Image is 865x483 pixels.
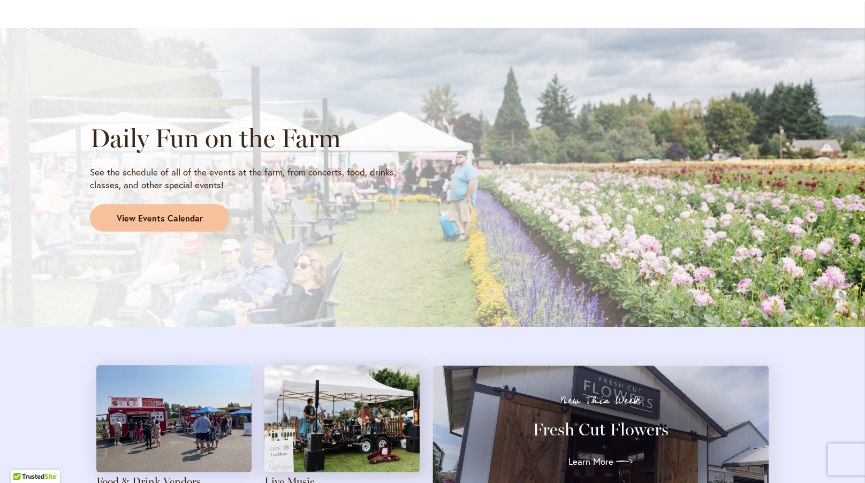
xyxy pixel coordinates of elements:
[452,419,749,440] h3: Fresh Cut Flowers
[117,212,203,225] span: View Events Calendar
[264,365,420,472] img: A four-person band plays with a field of pink dahlias in the background
[90,166,423,191] p: See the schedule of all of the events at the farm, from concerts, food, drinks, classes, and othe...
[96,365,252,472] img: Attendees gather around food trucks on a sunny day at the farm
[90,204,230,232] a: View Events Calendar
[90,123,423,153] h2: Daily Fun on the Farm
[452,395,749,406] p: New This Week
